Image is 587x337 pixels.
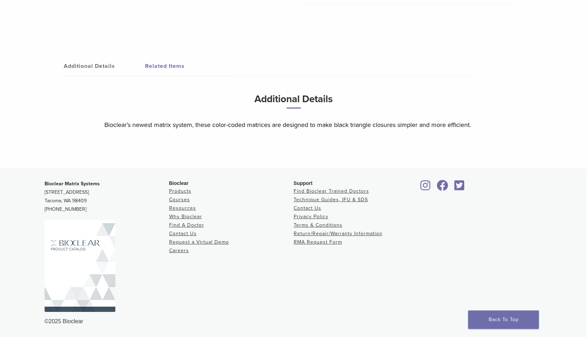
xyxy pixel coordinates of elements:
[169,239,229,245] a: Request a Virtual Demo
[294,239,342,245] a: RMA Request Form
[294,205,321,211] a: Contact Us
[145,56,226,76] a: Related Items
[294,222,343,228] a: Terms & Conditions
[435,184,451,191] a: Bioclear
[45,180,169,214] p: [STREET_ADDRESS] Tacoma, WA 98409 [PHONE_NUMBER]
[418,184,433,191] a: Bioclear
[294,188,369,194] a: Find Bioclear Trained Doctors
[104,91,483,114] h3: Additional Details
[64,56,145,76] a: Additional Details
[468,310,539,329] a: Back To Top
[104,120,483,130] p: Bioclear’s newest matrix system, these color-coded matrices are designed to make black triangle c...
[45,181,100,187] strong: Bioclear Matrix Systems
[169,214,202,220] a: Why Bioclear
[169,222,204,228] a: Find A Doctor
[294,231,382,237] a: Return/Repair/Warranty Information
[45,220,115,312] img: Bioclear
[169,231,197,237] a: Contact Us
[169,248,189,254] a: Careers
[294,180,313,186] span: Support
[169,205,196,211] a: Resources
[169,188,191,194] a: Products
[169,197,190,203] a: Courses
[45,317,543,326] div: ©2025 Bioclear
[294,197,368,203] a: Technique Guides, IFU & SDS
[294,214,328,220] a: Privacy Policy
[452,184,467,191] a: Bioclear
[169,180,189,186] span: Bioclear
